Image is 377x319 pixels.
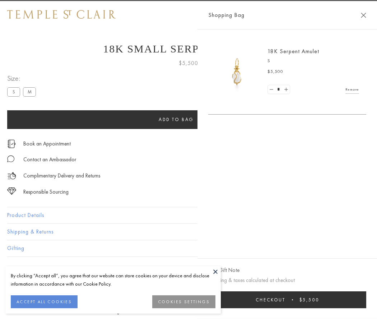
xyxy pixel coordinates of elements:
[7,188,16,195] img: icon_sourcing.svg
[23,87,36,96] label: M
[361,13,366,18] button: Close Shopping Bag
[282,85,289,94] a: Set quantity to 2
[7,73,39,84] span: Size:
[159,116,194,122] span: Add to bag
[208,10,245,20] span: Shopping Bag
[208,276,366,285] p: Shipping & taxes calculated at checkout
[23,171,100,180] p: Complimentary Delivery and Returns
[268,85,275,94] a: Set quantity to 0
[267,47,319,55] a: 18K Serpent Amulet
[256,297,285,303] span: Checkout
[7,110,345,129] button: Add to bag
[7,87,20,96] label: S
[11,295,78,308] button: ACCEPT ALL COOKIES
[345,85,359,93] a: Remove
[152,295,215,308] button: COOKIES SETTINGS
[267,57,359,65] p: S
[7,43,370,55] h1: 18K Small Serpent Amulet
[208,266,239,275] button: Add Gift Note
[7,224,370,240] button: Shipping & Returns
[11,272,215,288] div: By clicking “Accept all”, you agree that our website can store cookies on your device and disclos...
[7,140,16,148] img: icon_appointment.svg
[179,59,198,68] span: $5,500
[7,207,370,223] button: Product Details
[215,50,259,93] img: P51836-E11SERPPV
[7,155,14,162] img: MessageIcon-01_2.svg
[23,188,69,197] div: Responsible Sourcing
[7,240,370,256] button: Gifting
[7,171,16,180] img: icon_delivery.svg
[23,155,76,164] div: Contact an Ambassador
[7,10,116,19] img: Temple St. Clair
[299,297,319,303] span: $5,500
[208,291,366,308] button: Checkout $5,500
[267,68,283,75] span: $5,500
[23,140,71,148] a: Book an Appointment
